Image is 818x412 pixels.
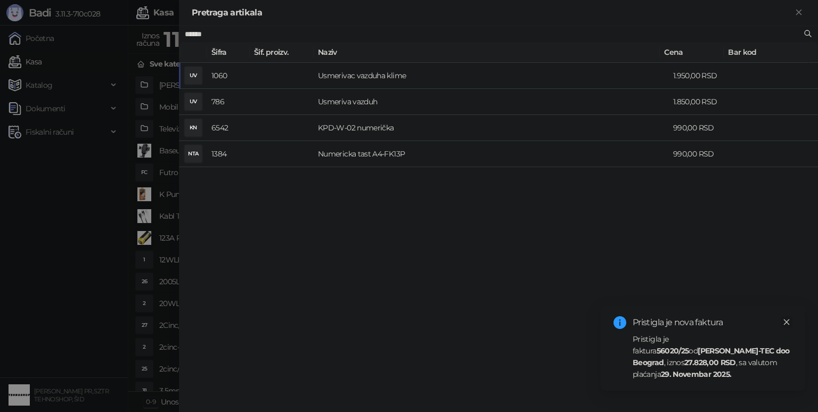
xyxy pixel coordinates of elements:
div: Pristigla je faktura od , iznos , sa valutom plaćanja [633,333,792,380]
strong: 29. Novembar 2025. [661,369,731,379]
td: 6542 [207,115,250,141]
span: close [783,318,790,326]
td: 990,00 RSD [669,115,733,141]
td: 1.850,00 RSD [669,89,733,115]
button: Zatvori [792,6,805,19]
div: UV [185,67,202,84]
div: UV [185,93,202,110]
td: 1.950,00 RSD [669,63,733,89]
th: Naziv [314,42,660,63]
div: NTA [185,145,202,162]
span: info-circle [613,316,626,329]
td: Usmeriva vazduh [314,89,669,115]
a: Close [781,316,792,328]
th: Šifra [207,42,250,63]
strong: [PERSON_NAME]-TEC doo Beograd [633,346,790,367]
div: KN [185,119,202,136]
th: Cena [660,42,724,63]
td: 990,00 RSD [669,141,733,167]
div: Pristigla je nova faktura [633,316,792,329]
strong: 27.828,00 RSD [684,358,736,367]
td: 1060 [207,63,250,89]
td: KPD-W-02 numerička [314,115,669,141]
td: Usmerivac vazduha klime [314,63,669,89]
div: Pretraga artikala [192,6,792,19]
td: 786 [207,89,250,115]
td: 1384 [207,141,250,167]
td: Numericka tast A4-FK13P [314,141,669,167]
th: Šif. proizv. [250,42,314,63]
strong: 56020/25 [657,346,689,356]
th: Bar kod [724,42,809,63]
